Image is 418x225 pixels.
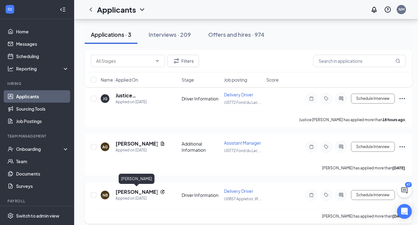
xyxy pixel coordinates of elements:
[16,213,59,219] div: Switch to admin view
[16,90,69,103] a: Applicants
[323,144,330,149] svg: Tag
[405,182,412,187] div: 47
[308,193,315,197] svg: Note
[399,143,406,151] svg: Ellipses
[322,165,406,171] p: [PERSON_NAME] has applied more than .
[116,147,165,153] div: Applied on [DATE]
[208,31,264,38] div: Offers and hires · 974
[16,25,69,38] a: Home
[399,7,404,12] div: NM
[116,140,158,147] h5: [PERSON_NAME]
[397,183,412,198] button: ChatActive
[351,94,395,104] button: Schedule Interview
[7,66,14,72] svg: Analysis
[224,100,261,105] span: JJ0772 Fond du Lac ...
[224,197,262,201] span: JJ0857 Appleton, W ...
[160,189,165,194] svg: Reapply
[16,38,69,50] a: Messages
[160,141,165,146] svg: Document
[155,58,160,63] svg: ChevronDown
[16,146,64,152] div: Onboarding
[224,77,247,83] span: Job posting
[182,77,194,83] span: Stage
[7,6,13,12] svg: WorkstreamLogo
[87,6,95,13] svg: ChevronLeft
[138,6,146,13] svg: ChevronDown
[60,6,66,13] svg: Collapse
[119,174,154,184] div: [PERSON_NAME]
[224,140,261,146] span: Assistant Manager
[392,166,405,170] b: [DATE]
[16,66,69,72] div: Reporting
[323,193,330,197] svg: Tag
[395,58,400,63] svg: MagnifyingGlass
[397,204,412,219] div: Open Intercom Messenger
[351,142,395,152] button: Schedule Interview
[337,193,345,197] svg: ActiveChat
[167,55,199,67] button: Filter Filters
[322,214,406,219] p: [PERSON_NAME] has applied more than .
[101,77,138,83] span: Name · Applied On
[384,6,391,13] svg: QuestionInfo
[308,96,315,101] svg: Note
[266,77,279,83] span: Score
[399,95,406,102] svg: Ellipses
[103,193,108,198] div: NB
[97,4,136,15] h1: Applicants
[7,198,68,204] div: Payroll
[149,31,191,38] div: Interviews · 209
[313,55,406,67] input: Search in applications
[337,144,345,149] svg: ActiveChat
[116,92,165,99] h5: Justice [PERSON_NAME]
[323,96,330,101] svg: Tag
[299,117,406,122] p: Justice [PERSON_NAME] has applied more than .
[7,134,68,139] div: Team Management
[116,189,158,195] h5: [PERSON_NAME]
[96,57,152,64] input: All Stages
[182,96,220,102] div: Driver Information
[91,31,131,38] div: Applications · 3
[173,57,180,65] svg: Filter
[382,117,405,122] b: 18 hours ago
[16,50,69,62] a: Scheduling
[16,155,69,168] a: Team
[392,214,405,219] b: [DATE]
[401,187,408,194] svg: ChatActive
[7,81,68,86] div: Hiring
[102,144,108,150] div: AG
[7,213,14,219] svg: Settings
[308,144,315,149] svg: Note
[337,96,345,101] svg: ActiveChat
[103,96,108,101] div: JG
[116,195,165,202] div: Applied on [DATE]
[16,115,69,127] a: Job Postings
[224,92,253,97] span: Delivery Driver
[16,180,69,192] a: Surveys
[16,103,69,115] a: Sourcing Tools
[7,146,14,152] svg: UserCheck
[182,141,220,153] div: Additional Information
[370,6,378,13] svg: Notifications
[16,168,69,180] a: Documents
[182,192,220,198] div: Driver Information
[224,148,261,153] span: JJ0772 Fond du Lac ...
[116,99,165,105] div: Applied on [DATE]
[351,190,395,200] button: Schedule Interview
[224,188,253,194] span: Delivery Driver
